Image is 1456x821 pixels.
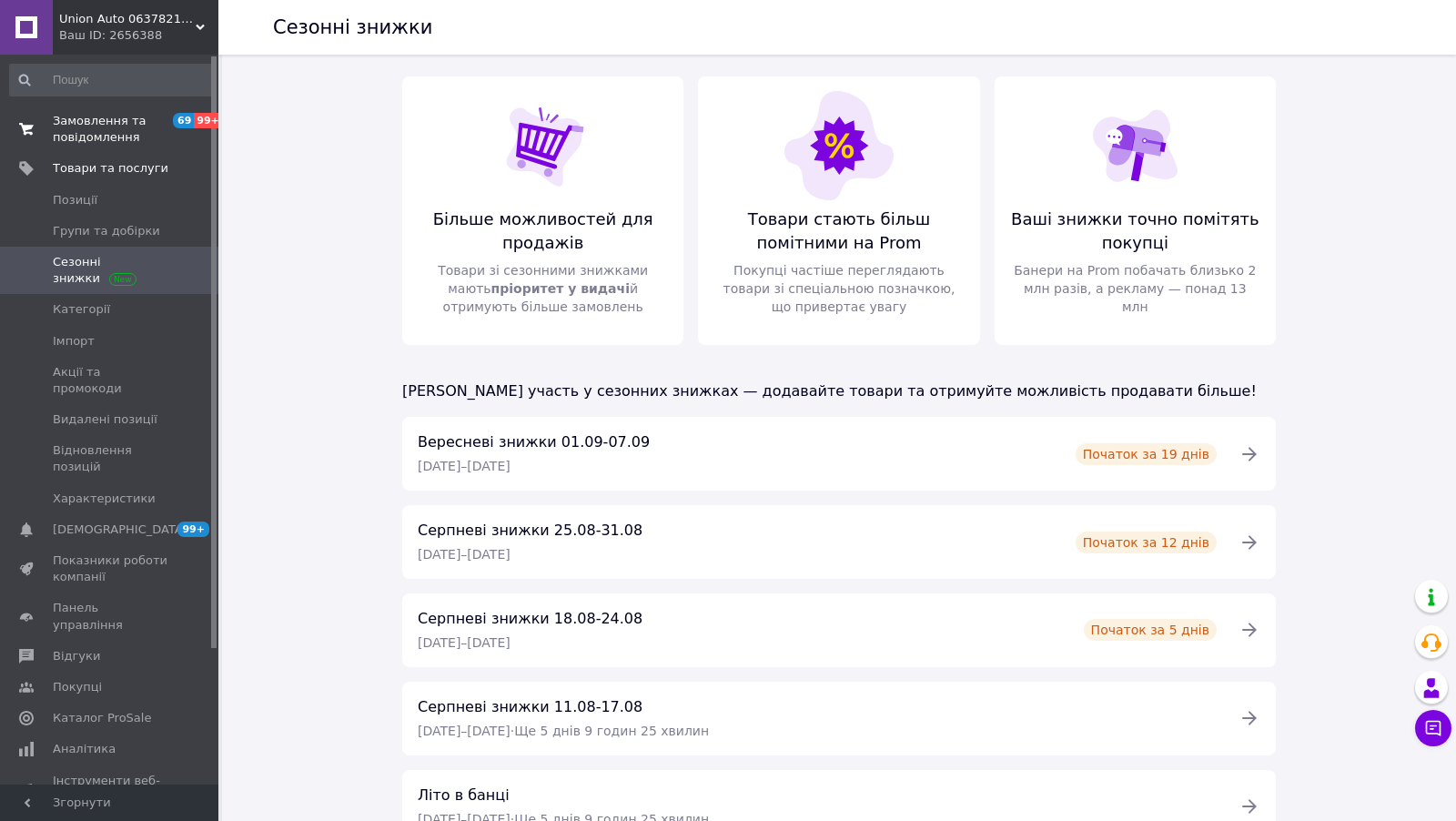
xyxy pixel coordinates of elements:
[53,113,168,146] span: Замовлення та повідомлення
[53,192,97,208] span: Позиції
[59,11,196,27] span: Union Аuto 0637821853 автозапчастини
[53,364,168,397] span: Акції та промокоди
[418,610,642,627] span: Серпневі знижки 18.08-24.08
[177,522,209,537] span: 99+
[713,261,965,316] span: Покупці частіше переглядають товари зі спеціальною позначкою, що привертає увагу
[1009,208,1261,254] span: Ваші знижки точно помітять покупці
[1091,621,1209,639] span: Початок за 5 днів
[511,724,709,738] span: · Ще 5 днів 9 годин 25 хвилин
[417,261,669,316] span: Товари зі сезонними знижками мають й отримують більше замовлень
[53,773,168,806] span: Інструменти веб-майстра та SEO
[1083,445,1209,463] span: Початок за 19 днів
[418,724,511,738] span: [DATE] – [DATE]
[402,682,1276,755] a: Серпневі знижки 11.08-17.08[DATE]–[DATE]·Ще 5 днів 9 годин 25 хвилин
[53,710,151,726] span: Каталог ProSale
[1009,261,1261,316] span: Банери на Prom побачать близько 2 млн разів, а рекламу — понад 13 млн
[418,522,642,539] span: Серпневі знижки 25.08-31.08
[53,522,187,538] span: [DEMOGRAPHIC_DATA]
[418,459,511,473] span: [DATE] – [DATE]
[491,281,630,296] span: пріоритет у видачі
[194,113,224,128] span: 99+
[418,635,511,650] span: [DATE] – [DATE]
[53,491,156,507] span: Характеристики
[402,382,1257,400] span: [PERSON_NAME] участь у сезонних знижках — додавайте товари та отримуйте можливість продавати більше!
[53,600,168,633] span: Панель управління
[273,16,432,38] h1: Сезонні знижки
[402,505,1276,579] a: Серпневі знижки 25.08-31.08[DATE]–[DATE]Початок за 12 днів
[53,223,160,239] span: Групи та добірки
[53,411,157,428] span: Видалені позиції
[173,113,194,128] span: 69
[53,552,168,585] span: Показники роботи компанії
[53,741,116,757] span: Аналітика
[53,301,110,318] span: Категорії
[59,27,218,44] div: Ваш ID: 2656388
[713,208,965,254] span: Товари стають більш помітними на Prom
[53,442,168,475] span: Відновлення позицій
[418,786,510,804] span: Літо в банці
[53,679,102,695] span: Покупці
[1415,710,1451,746] button: Чат з покупцем
[402,417,1276,491] a: Вересневі знижки 01.09-07.09[DATE]–[DATE]Початок за 19 днів
[9,64,215,96] input: Пошук
[418,698,642,715] span: Серпневі знижки 11.08-17.08
[53,160,168,177] span: Товари та послуги
[418,547,511,562] span: [DATE] – [DATE]
[53,648,100,664] span: Відгуки
[418,433,650,451] span: Вересневі знижки 01.09-07.09
[53,254,168,287] span: Сезонні знижки
[402,593,1276,667] a: Серпневі знижки 18.08-24.08[DATE]–[DATE]Початок за 5 днів
[417,208,669,254] span: Більше можливостей для продажів
[53,333,95,350] span: Імпорт
[1083,533,1209,552] span: Початок за 12 днів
